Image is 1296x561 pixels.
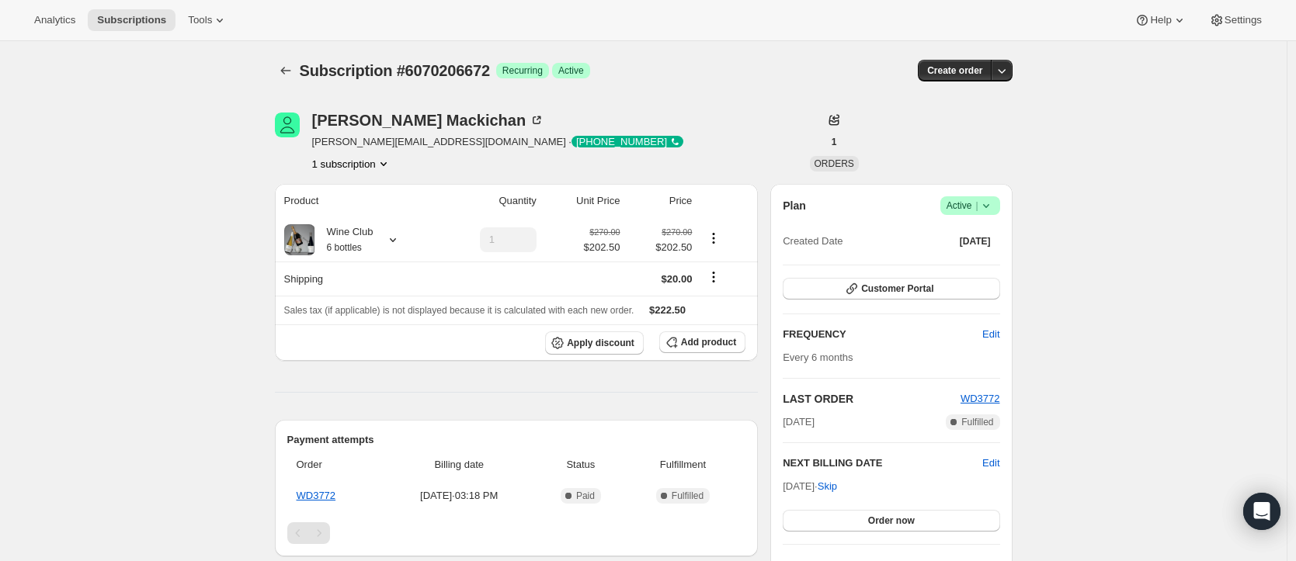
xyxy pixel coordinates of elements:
span: Every 6 months [783,351,853,363]
h2: LAST ORDER [783,391,961,407]
span: Paid [576,490,595,502]
button: Subscriptions [88,9,175,31]
div: Open Intercom Messenger [1243,493,1280,530]
th: Order [287,448,382,482]
th: Shipping [275,261,437,296]
button: Product actions [701,230,726,247]
span: Sales tax (if applicable) is not displayed because it is calculated with each new order. [284,305,634,316]
span: $202.50 [629,240,692,255]
span: Lance Mackichan [275,113,300,137]
span: Status [541,457,620,473]
h2: FREQUENCY [783,327,982,342]
nav: Pagination [287,522,746,544]
span: | [975,199,978,212]
span: Add product [681,336,736,348]
div: Wine Club [315,224,374,255]
span: Order now [868,514,915,527]
span: Settings [1225,14,1262,26]
span: Fulfillment [630,457,736,473]
span: Apply discount [567,337,634,349]
button: Subscriptions [275,60,297,81]
span: Analytics [34,14,75,26]
span: Edit [982,327,999,342]
span: $222.50 [649,304,686,316]
span: [DATE] · 03:18 PM [386,488,532,504]
small: 6 bottles [327,242,362,253]
button: Order now [783,510,999,532]
button: Settings [1200,9,1271,31]
button: Analytics [25,9,85,31]
span: [DATE] · [783,480,837,492]
span: Active [558,64,584,77]
span: Fulfilled [672,490,704,502]
span: Created Date [783,234,843,249]
button: Shipping actions [701,268,726,286]
small: $270.00 [589,227,620,237]
span: Skip [818,479,837,494]
span: Create order [927,64,982,77]
span: Customer Portal [861,282,933,295]
button: Edit [982,455,999,471]
span: [PERSON_NAME][EMAIL_ADDRESS][DOMAIN_NAME] · [312,134,684,150]
button: Tools [179,9,237,31]
span: $202.50 [583,240,620,255]
th: Price [624,184,697,218]
button: [DATE] [950,230,1000,252]
span: Recurring [502,64,543,77]
span: [DATE] [783,414,815,430]
span: Tools [188,14,212,26]
button: Help [1125,9,1196,31]
button: Apply discount [545,331,644,355]
th: Unit Price [541,184,625,218]
div: [PHONE_NUMBER] [572,136,683,147]
a: WD3772 [961,393,1000,404]
h2: Payment attempts [287,432,746,448]
span: Fulfilled [961,416,993,428]
h2: NEXT BILLING DATE [783,455,982,471]
th: Quantity [437,184,541,218]
div: [PERSON_NAME] Mackichan [312,113,545,128]
span: Subscription #6070206672 [300,62,490,79]
span: ORDERS [815,158,854,169]
span: Help [1150,14,1171,26]
span: 1 [832,136,837,148]
img: product img [284,224,315,255]
small: $270.00 [662,227,692,237]
th: Product [275,184,437,218]
span: [DATE] [960,235,991,248]
span: Billing date [386,457,532,473]
span: Subscriptions [97,14,166,26]
span: $20.00 [662,273,693,285]
button: Create order [918,60,992,81]
button: Edit [973,322,1009,347]
button: Skip [808,474,846,499]
h2: Plan [783,198,806,213]
button: WD3772 [961,391,1000,407]
button: 1 [822,131,846,153]
span: Active [947,198,994,213]
button: Add product [659,331,745,353]
a: WD3772 [297,490,336,501]
button: Product actions [312,156,391,171]
button: Customer Portal [783,278,999,300]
